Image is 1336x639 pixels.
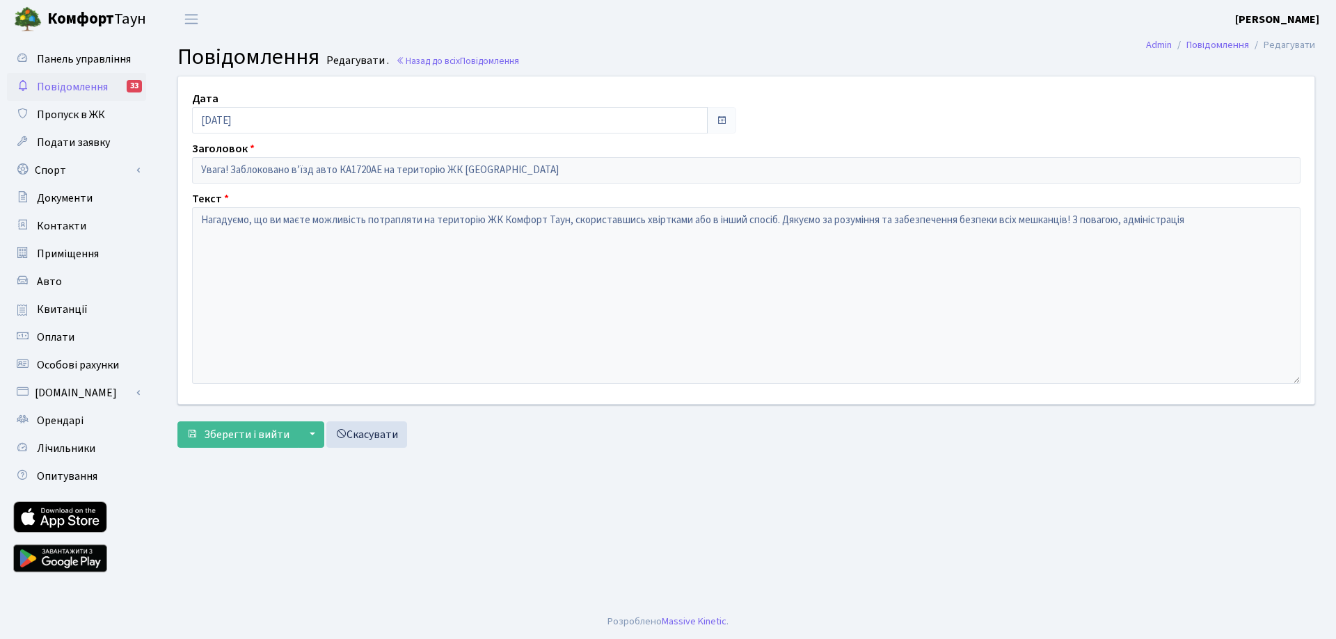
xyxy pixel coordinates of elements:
[37,79,108,95] span: Повідомлення
[662,614,726,629] a: Massive Kinetic
[37,413,83,428] span: Орендарі
[1249,38,1315,53] li: Редагувати
[7,323,146,351] a: Оплати
[7,435,146,462] a: Лічильники
[7,184,146,212] a: Документи
[396,54,519,67] a: Назад до всіхПовідомлення
[14,6,42,33] img: logo.png
[7,45,146,73] a: Панель управління
[7,407,146,435] a: Орендарі
[7,296,146,323] a: Квитанції
[192,207,1301,384] textarea: Нагадуємо, що ви маєте можливість потрапляти на територію ЖК Комфорт Таун, скориставшись хвірткам...
[192,140,255,157] label: Заголовок
[204,427,289,442] span: Зберегти і вийти
[37,135,110,150] span: Подати заявку
[174,8,209,31] button: Переключити навігацію
[7,73,146,101] a: Повідомлення33
[177,41,319,73] span: Повідомлення
[47,8,114,30] b: Комфорт
[324,54,389,67] small: Редагувати .
[37,274,62,289] span: Авто
[47,8,146,31] span: Таун
[460,54,519,67] span: Повідомлення
[7,240,146,268] a: Приміщення
[127,80,142,92] div: 33
[7,212,146,240] a: Контакти
[37,246,99,261] span: Приміщення
[177,421,299,448] button: Зберегти і вийти
[37,191,93,206] span: Документи
[192,90,218,107] label: Дата
[607,614,729,629] div: Розроблено .
[7,156,146,184] a: Спорт
[192,191,229,207] label: Текст
[1186,38,1249,52] a: Повідомлення
[7,268,146,296] a: Авто
[37,469,97,484] span: Опитування
[37,357,119,373] span: Особові рахунки
[7,462,146,490] a: Опитування
[1125,31,1336,60] nav: breadcrumb
[1146,38,1172,52] a: Admin
[7,379,146,407] a: [DOMAIN_NAME]
[7,129,146,156] a: Подати заявку
[37,302,88,317] span: Квитанції
[37,51,131,67] span: Панель управління
[7,101,146,129] a: Пропуск в ЖК
[7,351,146,379] a: Особові рахунки
[37,107,105,122] span: Пропуск в ЖК
[326,421,407,448] a: Скасувати
[37,330,74,345] span: Оплати
[1235,11,1319,28] a: [PERSON_NAME]
[37,441,95,456] span: Лічильники
[37,218,86,234] span: Контакти
[1235,12,1319,27] b: [PERSON_NAME]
